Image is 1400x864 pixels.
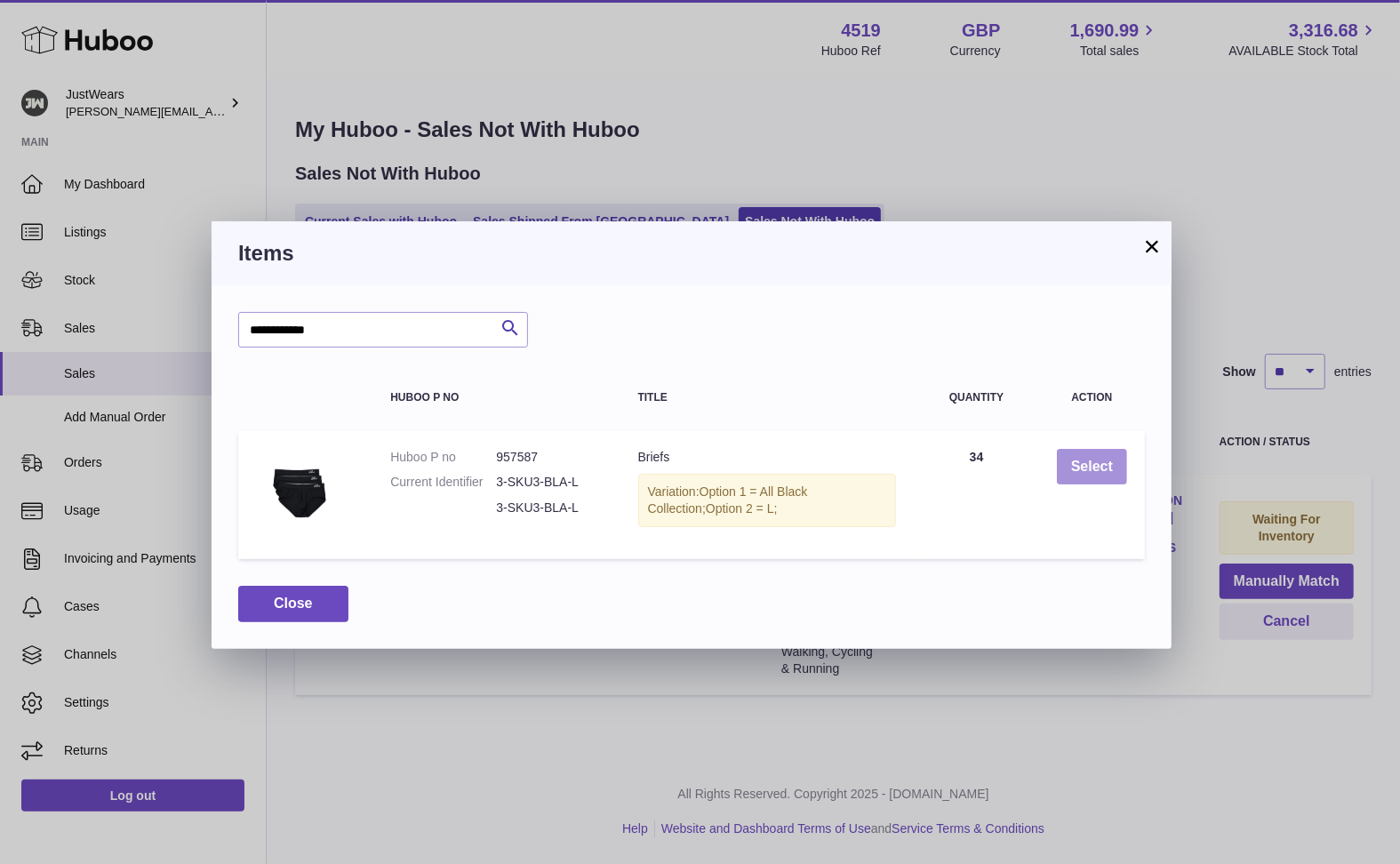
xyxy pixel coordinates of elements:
[496,500,602,516] dd: 3-SKU3-BLA-L
[1141,236,1163,257] button: ×
[620,374,915,421] th: Title
[238,239,1145,268] h3: Items
[256,449,345,538] img: Briefs
[496,449,602,466] dd: 957587
[238,586,348,622] button: Close
[372,374,620,421] th: Huboo P no
[1057,449,1127,485] button: Select
[914,431,1039,560] td: 34
[648,484,808,516] span: Option 1 = All Black Collection;
[914,374,1039,421] th: Quantity
[638,449,897,466] div: Briefs
[638,474,897,527] div: Variation:
[1039,374,1145,421] th: Action
[706,501,778,516] span: Option 2 = L;
[390,449,496,466] dt: Huboo P no
[496,474,602,491] dd: 3-SKU3-BLA-L
[390,474,496,491] dt: Current Identifier
[274,596,313,611] span: Close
